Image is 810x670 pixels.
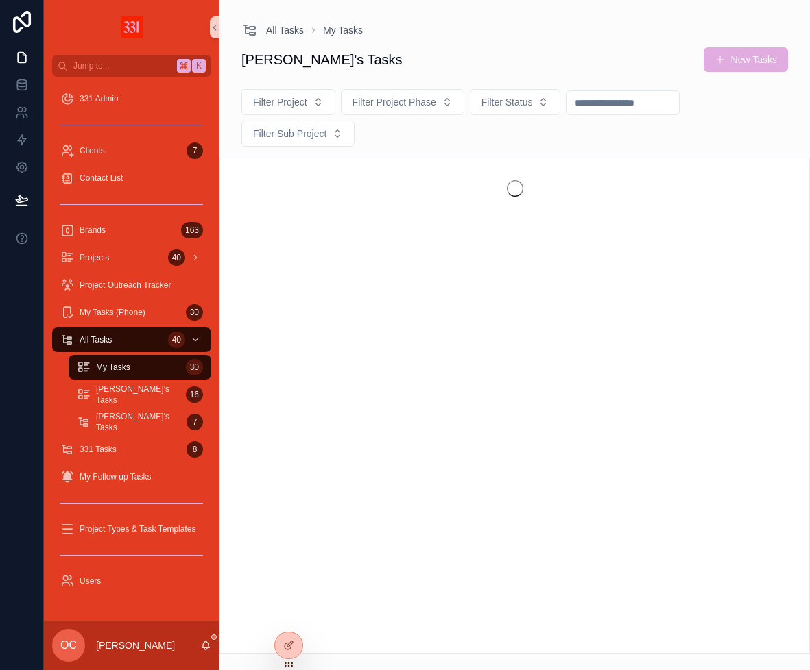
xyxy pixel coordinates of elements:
[44,77,219,611] div: scrollable content
[481,95,533,109] span: Filter Status
[52,273,211,297] a: Project Outreach Tracker
[52,245,211,270] a: Projects40
[341,89,464,115] button: Select Button
[186,359,203,375] div: 30
[181,222,203,238] div: 163
[60,637,77,654] span: OC
[323,23,363,37] a: My Tasks
[52,86,211,111] a: 331 Admin
[353,95,436,109] span: Filter Project Phase
[52,138,211,163] a: Clients7
[80,145,105,156] span: Clients
[187,441,203,458] div: 8
[80,173,123,184] span: Contact List
[80,523,195,534] span: Project Types & Task Templates
[470,89,561,115] button: Select Button
[80,307,145,318] span: My Tasks (Phone)
[69,382,211,407] a: [PERSON_NAME]'s Tasks16
[80,471,151,482] span: My Follow up Tasks
[96,638,175,652] p: [PERSON_NAME]
[241,22,304,38] a: All Tasks
[193,60,204,71] span: K
[241,50,403,69] h1: [PERSON_NAME]'s Tasks
[241,121,355,147] button: Select Button
[96,384,180,406] span: [PERSON_NAME]'s Tasks
[704,47,788,72] button: New Tasks
[186,386,203,403] div: 16
[80,334,112,345] span: All Tasks
[80,575,101,586] span: Users
[253,127,326,140] span: Filter Sub Project
[52,437,211,462] a: 331 Tasks8
[52,517,211,541] a: Project Types & Task Templates
[186,304,203,321] div: 30
[266,23,304,37] span: All Tasks
[52,55,211,77] button: Jump to...K
[80,252,109,263] span: Projects
[52,300,211,325] a: My Tasks (Phone)30
[80,225,106,236] span: Brands
[253,95,307,109] span: Filter Project
[168,249,185,266] div: 40
[52,327,211,352] a: All Tasks40
[187,414,203,430] div: 7
[69,355,211,380] a: My Tasks30
[52,166,211,190] a: Contact List
[80,280,171,290] span: Project Outreach Tracker
[69,410,211,434] a: [PERSON_NAME]'s Tasks7
[52,569,211,593] a: Users
[168,332,185,348] div: 40
[121,16,143,38] img: App logo
[96,362,130,373] span: My Tasks
[241,89,335,115] button: Select Button
[52,218,211,243] a: Brands163
[73,60,171,71] span: Jump to...
[80,444,117,455] span: 331 Tasks
[96,411,181,433] span: [PERSON_NAME]'s Tasks
[187,142,203,159] div: 7
[80,93,119,104] span: 331 Admin
[52,464,211,489] a: My Follow up Tasks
